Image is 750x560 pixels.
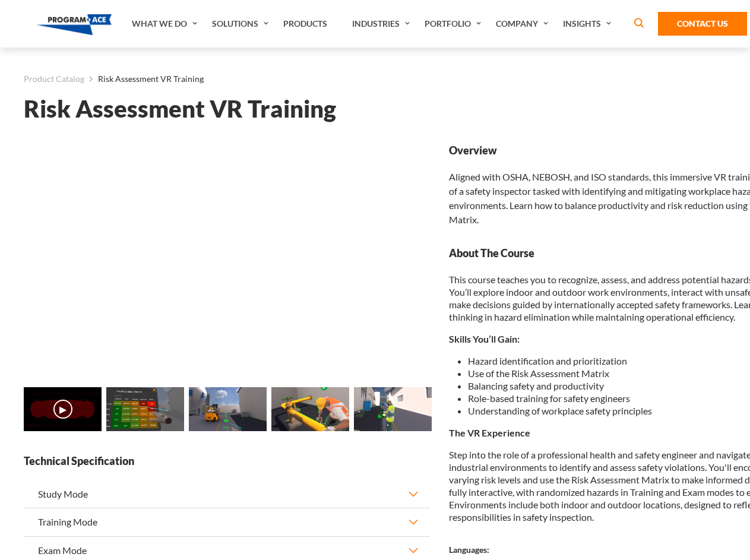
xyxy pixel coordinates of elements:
button: ▶ [53,400,72,419]
strong: Languages: [449,545,489,555]
img: Risk Assessment VR Training - Preview 3 [271,387,349,431]
li: Risk Assessment VR Training [84,71,204,87]
img: Risk Assessment VR Training - Video 0 [24,387,102,431]
img: Risk Assessment VR Training - Preview 1 [106,387,184,431]
img: Program-Ace [37,14,112,35]
a: Contact Us [658,12,747,36]
button: Study Mode [24,480,430,508]
a: Product Catalog [24,71,84,87]
img: Risk Assessment VR Training - Preview 2 [189,387,267,431]
button: Training Mode [24,508,430,536]
strong: Technical Specification [24,454,430,469]
iframe: Risk Assessment VR Training - Video 0 [24,143,430,372]
img: Risk Assessment VR Training - Preview 4 [354,387,432,431]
